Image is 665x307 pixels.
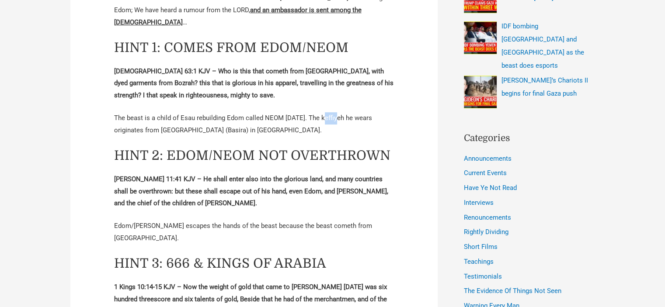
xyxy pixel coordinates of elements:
p: The beast is a child of Esau rebuilding Edom called NEOM [DATE]. The keffiyeh he wears originates... [114,112,394,137]
a: Announcements [464,155,512,162]
a: Testimonials [464,273,502,280]
h2: HINT 3: 666 & KINGS OF ARABIA [114,255,394,272]
p: Edom/[PERSON_NAME] escapes the hands of the beast because the beast cometh from [GEOGRAPHIC_DATA]. [114,220,394,245]
h2: HINT 1: COMES FROM EDOM/NEOM [114,39,394,56]
h2: Categories [464,131,595,145]
h2: HINT 2: EDOM/NEOM NOT OVERTHROWN [114,147,394,164]
a: Renouncements [464,214,511,221]
a: Rightly Dividing [464,228,508,236]
a: [PERSON_NAME]’s Chariots II begins for final Gaza push [501,76,588,97]
strong: [PERSON_NAME] 11:41 KJV – He shall enter also into the glorious land, and many countries shall be... [114,175,388,207]
a: Have Ye Not Read [464,184,517,192]
span: and an ambassador is sent among the [DEMOGRAPHIC_DATA] [114,6,362,26]
a: IDF bombing [GEOGRAPHIC_DATA] and [GEOGRAPHIC_DATA] as the beast does esports [501,22,584,69]
a: The Evidence Of Things Not Seen [464,287,561,295]
a: Interviews [464,199,494,207]
a: Short Films [464,243,498,251]
strong: [DEMOGRAPHIC_DATA] 63:1 KJV – Who is this that cometh from [GEOGRAPHIC_DATA], with dyed garments ... [114,67,393,100]
a: Teachings [464,258,494,266]
a: Current Events [464,169,507,177]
